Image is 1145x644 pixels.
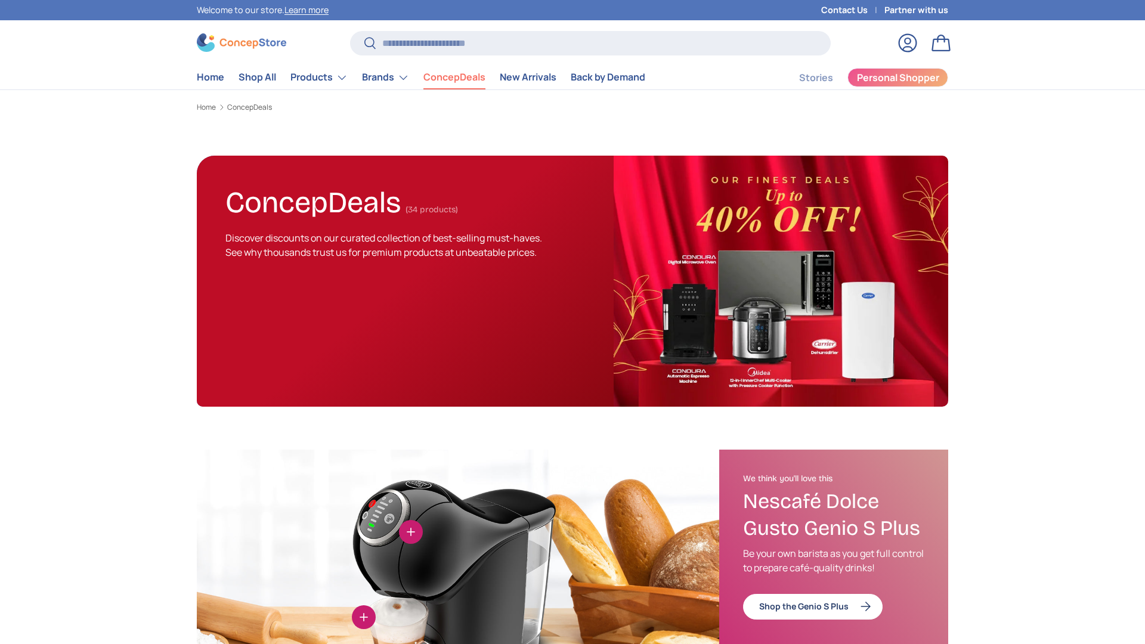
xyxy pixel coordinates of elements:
summary: Products [283,66,355,89]
nav: Secondary [770,66,948,89]
a: New Arrivals [500,66,556,89]
h1: ConcepDeals [225,180,401,220]
a: Brands [362,66,409,89]
a: Products [290,66,348,89]
a: Home [197,66,224,89]
summary: Brands [355,66,416,89]
nav: Breadcrumbs [197,102,948,113]
img: ConcepStore [197,33,286,52]
span: Personal Shopper [857,73,939,82]
a: Shop All [239,66,276,89]
a: Shop the Genio S Plus [743,594,883,620]
span: (34 products) [406,205,458,215]
a: Back by Demand [571,66,645,89]
a: ConcepDeals [227,104,272,111]
a: Learn more [284,4,329,16]
p: Welcome to our store. [197,4,329,17]
p: Be your own barista as you get full control to prepare café-quality drinks! [743,546,924,575]
a: Partner with us [884,4,948,17]
a: Stories [799,66,833,89]
a: Contact Us [821,4,884,17]
h2: We think you'll love this [743,473,924,484]
a: Personal Shopper [847,68,948,87]
img: ConcepDeals [614,156,948,407]
nav: Primary [197,66,645,89]
a: Home [197,104,216,111]
h3: Nescafé Dolce Gusto Genio S Plus [743,488,924,542]
a: ConcepDeals [423,66,485,89]
span: Discover discounts on our curated collection of best-selling must-haves. See why thousands trust ... [225,231,542,259]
